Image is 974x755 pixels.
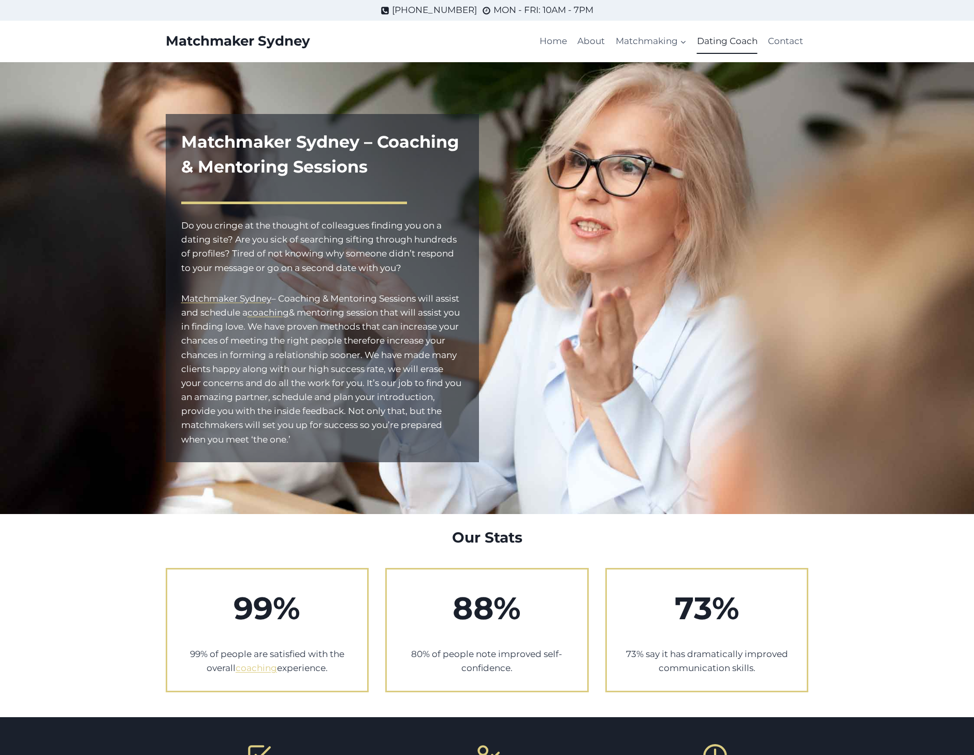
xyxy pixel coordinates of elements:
[763,29,808,54] a: Contact
[572,29,610,54] a: About
[183,647,352,675] p: 99% of people are satisfied with the overall experience.
[183,585,352,632] h1: 99%
[181,130,463,179] h1: Matchmaker Sydney – Coaching & Mentoring Sessions
[181,293,271,304] a: Matchmaker Sydney
[181,219,463,275] p: Do you cringe at the thought of colleagues finding you on a dating site? Are you sick of searchin...
[622,647,792,675] p: 73% say it has dramatically improved communication skills.
[534,29,809,54] nav: Primary
[692,29,763,54] a: Dating Coach
[610,29,691,54] a: Matchmaking
[166,33,310,49] a: Matchmaker Sydney
[534,29,572,54] a: Home
[402,585,572,632] h2: 88%
[616,34,687,48] span: Matchmaking
[248,307,289,318] a: coaching
[236,663,277,673] a: coaching
[402,647,572,675] p: 80% of people note improved self-confidence.
[166,526,809,548] h2: Our Stats
[392,3,477,17] span: [PHONE_NUMBER]
[493,3,593,17] span: MON - FRI: 10AM - 7PM
[622,585,792,632] h2: 73%
[381,3,477,17] a: [PHONE_NUMBER]
[181,292,463,447] p: – Coaching & Mentoring Sessions will assist and schedule a & mentoring session that will assist y...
